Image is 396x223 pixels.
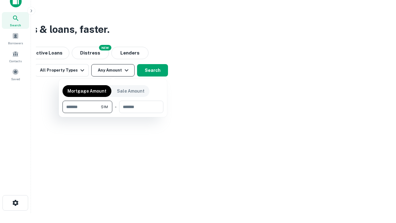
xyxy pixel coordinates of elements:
p: Sale Amount [117,88,144,94]
span: $1M [101,104,108,110]
iframe: Chat Widget [365,173,396,203]
div: - [115,101,117,113]
p: Mortgage Amount [67,88,106,94]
